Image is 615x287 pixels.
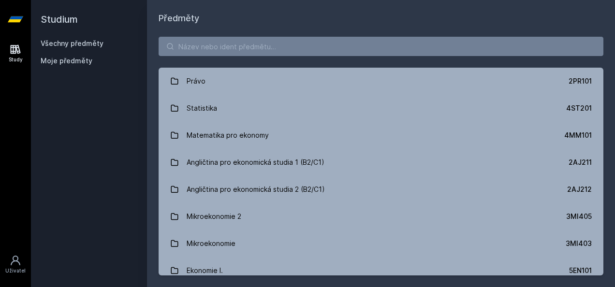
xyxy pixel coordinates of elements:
div: 2AJ211 [569,158,592,167]
div: Mikroekonomie 2 [187,207,241,226]
div: Ekonomie I. [187,261,223,280]
a: Statistika 4ST201 [159,95,603,122]
div: Právo [187,72,205,91]
div: 5EN101 [569,266,592,275]
a: Mikroekonomie 3MI403 [159,230,603,257]
div: Angličtina pro ekonomická studia 2 (B2/C1) [187,180,325,199]
div: Statistika [187,99,217,118]
a: Mikroekonomie 2 3MI405 [159,203,603,230]
a: Angličtina pro ekonomická studia 2 (B2/C1) 2AJ212 [159,176,603,203]
h1: Předměty [159,12,603,25]
div: 4ST201 [566,103,592,113]
div: Matematika pro ekonomy [187,126,269,145]
div: 3MI405 [566,212,592,221]
input: Název nebo ident předmětu… [159,37,603,56]
a: Matematika pro ekonomy 4MM101 [159,122,603,149]
a: Právo 2PR101 [159,68,603,95]
a: Study [2,39,29,68]
div: Study [9,56,23,63]
div: 4MM101 [564,130,592,140]
span: Moje předměty [41,56,92,66]
a: Ekonomie I. 5EN101 [159,257,603,284]
div: 2AJ212 [567,185,592,194]
div: Mikroekonomie [187,234,235,253]
div: Angličtina pro ekonomická studia 1 (B2/C1) [187,153,324,172]
div: Uživatel [5,267,26,274]
a: Uživatel [2,250,29,279]
div: 2PR101 [569,76,592,86]
a: Všechny předměty [41,39,103,47]
a: Angličtina pro ekonomická studia 1 (B2/C1) 2AJ211 [159,149,603,176]
div: 3MI403 [566,239,592,248]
